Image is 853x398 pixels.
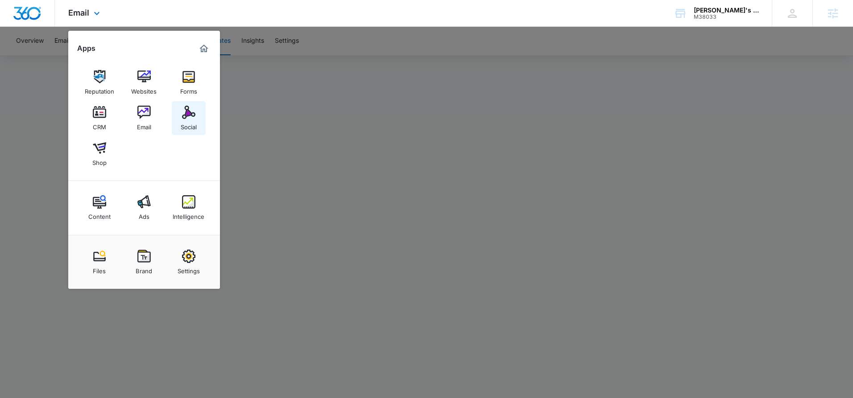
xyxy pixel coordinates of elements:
a: CRM [83,101,116,135]
a: Shop [83,137,116,171]
div: Shop [92,155,107,166]
a: Content [83,191,116,225]
div: Files [93,263,106,275]
div: Intelligence [173,209,204,220]
a: Intelligence [172,191,206,225]
h2: Apps [77,44,95,53]
a: Ads [127,191,161,225]
div: Email [137,119,151,131]
a: Marketing 360® Dashboard [197,41,211,56]
a: Forms [172,66,206,99]
a: Settings [172,245,206,279]
div: Content [88,209,111,220]
div: Forms [180,83,197,95]
a: Email [127,101,161,135]
div: Social [181,119,197,131]
div: account name [694,7,759,14]
a: Files [83,245,116,279]
div: CRM [93,119,106,131]
a: Social [172,101,206,135]
div: Ads [139,209,149,220]
div: Websites [131,83,157,95]
div: Settings [178,263,200,275]
a: Brand [127,245,161,279]
div: Reputation [85,83,114,95]
a: Websites [127,66,161,99]
div: account id [694,14,759,20]
span: Email [68,8,89,17]
a: Reputation [83,66,116,99]
div: Brand [136,263,152,275]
